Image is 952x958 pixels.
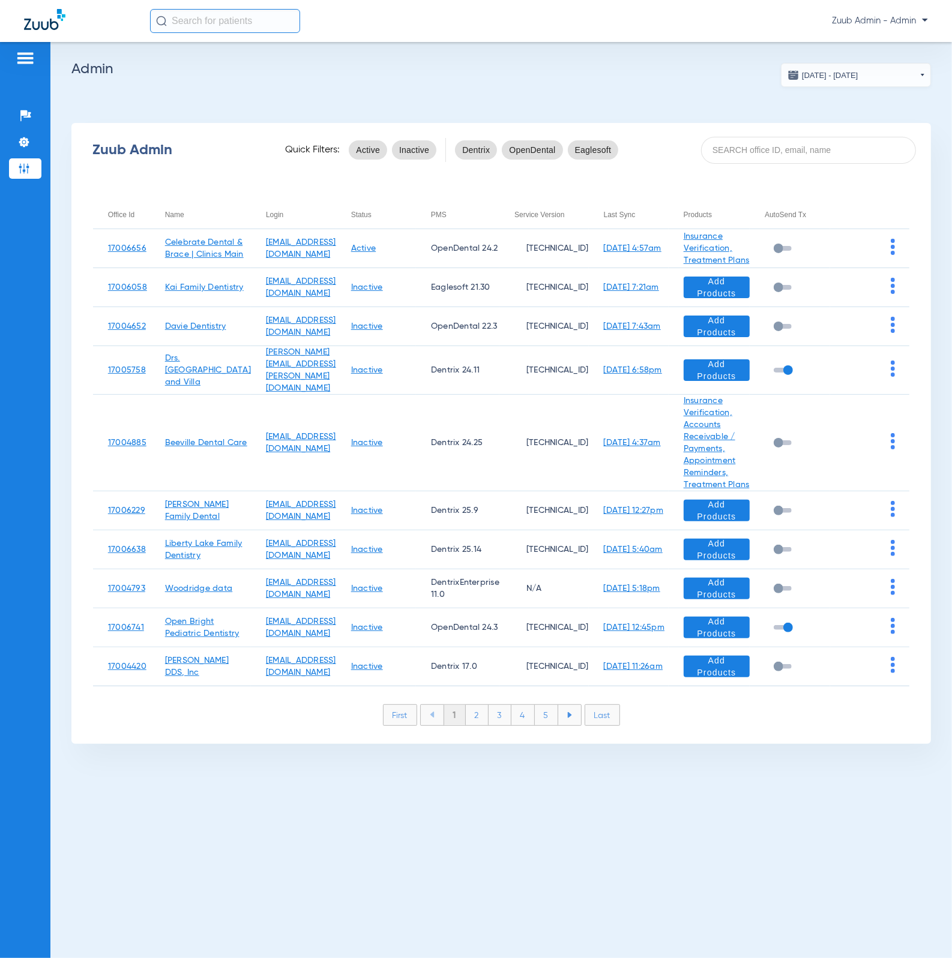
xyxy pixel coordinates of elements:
span: OpenDental [509,144,555,156]
a: 17004885 [108,439,146,447]
a: Inactive [351,662,383,671]
img: group-dot-blue.svg [891,618,895,634]
a: [DATE] 12:45pm [604,623,665,632]
div: Last Sync [604,208,669,221]
span: Add Products [693,275,740,299]
a: [DATE] 12:27pm [604,506,664,515]
a: Inactive [351,545,383,554]
img: group-dot-blue.svg [891,540,895,556]
a: Davie Dentistry [165,322,226,331]
mat-chip-listbox: pms-filters [455,138,618,162]
li: First [383,704,417,726]
a: Woodridge data [165,584,233,593]
h2: Admin [71,63,931,75]
td: Dentrix 24.11 [416,346,499,395]
mat-chip-listbox: status-filters [349,138,436,162]
a: 17006638 [108,545,146,554]
a: 17004793 [108,584,145,593]
img: group-dot-blue.svg [891,361,895,377]
a: Beeville Dental Care [165,439,247,447]
li: Last [585,704,620,726]
button: Add Products [684,500,750,521]
li: 4 [511,705,535,725]
a: [EMAIL_ADDRESS][DOMAIN_NAME] [266,578,336,599]
td: Eaglesoft 21.30 [416,268,499,307]
span: Active [356,144,380,156]
a: Inactive [351,366,383,374]
a: [PERSON_NAME] Family Dental [165,500,229,521]
a: Open Bright Pediatric Dentistry [165,617,240,638]
a: Inactive [351,506,383,515]
img: Search Icon [156,16,167,26]
button: Add Products [684,316,750,337]
a: Inactive [351,623,383,632]
a: 17006741 [108,623,144,632]
a: [EMAIL_ADDRESS][DOMAIN_NAME] [266,316,336,337]
a: Insurance Verification, Accounts Receivable / Payments, Appointment Reminders, Treatment Plans [684,397,750,489]
div: Status [351,208,372,221]
td: OpenDental 24.3 [416,608,499,647]
td: [TECHNICAL_ID] [499,608,589,647]
div: Office Id [108,208,150,221]
img: group-dot-blue.svg [891,579,895,595]
td: N/A [499,569,589,608]
a: Kai Family Dentistry [165,283,244,292]
img: arrow-right-blue.svg [567,712,572,718]
a: Inactive [351,584,383,593]
a: Drs. [GEOGRAPHIC_DATA] and Villa [165,354,251,386]
span: Dentrix [462,144,490,156]
input: Search for patients [150,9,300,33]
li: 1 [444,705,466,725]
a: 17006229 [108,506,145,515]
div: Name [165,208,251,221]
div: Zuub Admin [92,144,264,156]
div: Products [684,208,750,221]
a: [PERSON_NAME] DDS, Inc [165,656,229,677]
a: Liberty Lake Family Dentistry [165,539,243,560]
li: 2 [466,705,489,725]
td: OpenDental 22.3 [416,307,499,346]
a: [DATE] 4:37am [604,439,661,447]
div: Chat Widget [892,900,952,958]
img: hamburger-icon [16,51,35,65]
a: [DATE] 4:57am [604,244,661,253]
li: 5 [535,705,558,725]
button: Add Products [684,277,750,298]
div: PMS [431,208,447,221]
img: group-dot-blue.svg [891,317,895,333]
a: [EMAIL_ADDRESS][DOMAIN_NAME] [266,500,336,521]
td: Dentrix 24.25 [416,395,499,491]
span: Add Products [693,654,740,678]
div: Products [684,208,712,221]
a: [EMAIL_ADDRESS][DOMAIN_NAME] [266,656,336,677]
a: [PERSON_NAME][EMAIL_ADDRESS][PERSON_NAME][DOMAIN_NAME] [266,348,336,392]
div: Name [165,208,184,221]
img: group-dot-blue.svg [891,239,895,255]
td: Dentrix 17.0 [416,647,499,686]
td: Dentrix 25.14 [416,530,499,569]
a: 17005758 [108,366,146,374]
img: group-dot-blue.svg [891,278,895,294]
button: Add Products [684,617,750,638]
a: [EMAIL_ADDRESS][DOMAIN_NAME] [266,277,336,298]
a: [DATE] 5:40am [604,545,663,554]
td: [TECHNICAL_ID] [499,229,589,268]
td: [TECHNICAL_ID] [499,530,589,569]
div: Status [351,208,416,221]
a: [DATE] 5:18pm [604,584,660,593]
td: [TECHNICAL_ID] [499,307,589,346]
a: Celebrate Dental & Brace | Clinics Main [165,238,244,259]
a: [EMAIL_ADDRESS][DOMAIN_NAME] [266,539,336,560]
span: Add Products [693,615,740,639]
li: 3 [489,705,511,725]
div: Login [266,208,283,221]
a: [EMAIL_ADDRESS][DOMAIN_NAME] [266,433,336,453]
div: Service Version [514,208,589,221]
img: arrow-left-blue.svg [430,711,435,718]
td: [TECHNICAL_ID] [499,346,589,395]
td: [TECHNICAL_ID] [499,491,589,530]
span: Quick Filters: [285,144,340,156]
span: Add Products [693,576,740,600]
td: Dentrix 25.9 [416,491,499,530]
span: Add Products [693,537,740,561]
